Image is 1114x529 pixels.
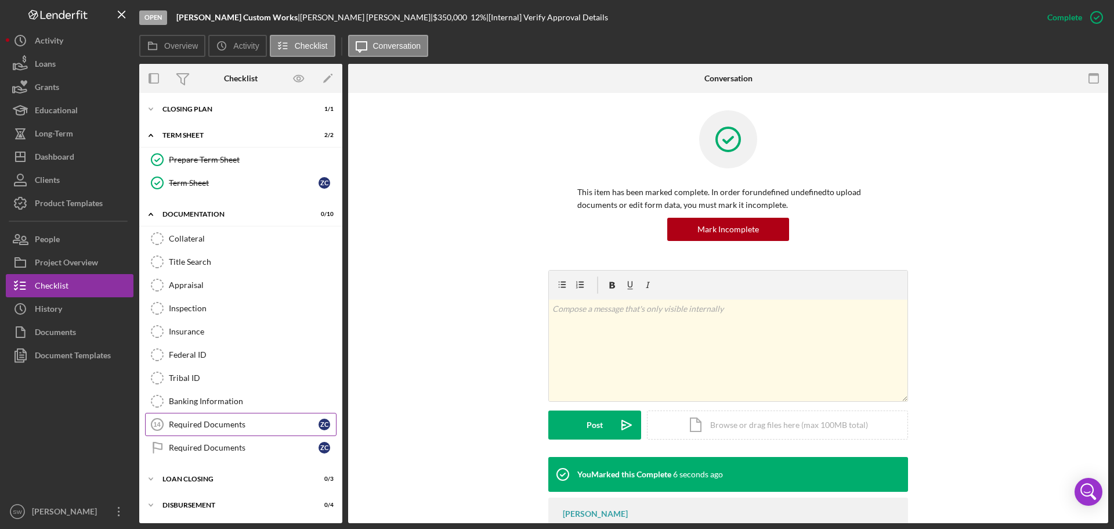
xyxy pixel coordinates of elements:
div: CLOSING PLAN [162,106,305,113]
div: 0 / 3 [313,476,334,483]
div: TERM SHEET [162,132,305,139]
div: 1 / 1 [313,106,334,113]
div: Open Intercom Messenger [1075,478,1102,506]
div: DOCUMENTATION [162,211,305,218]
div: DISBURSEMENT [162,502,305,509]
div: 0 / 4 [313,502,334,509]
div: 2 / 2 [313,132,334,139]
div: LOAN CLOSING [162,476,305,483]
div: 0 / 10 [313,211,334,218]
